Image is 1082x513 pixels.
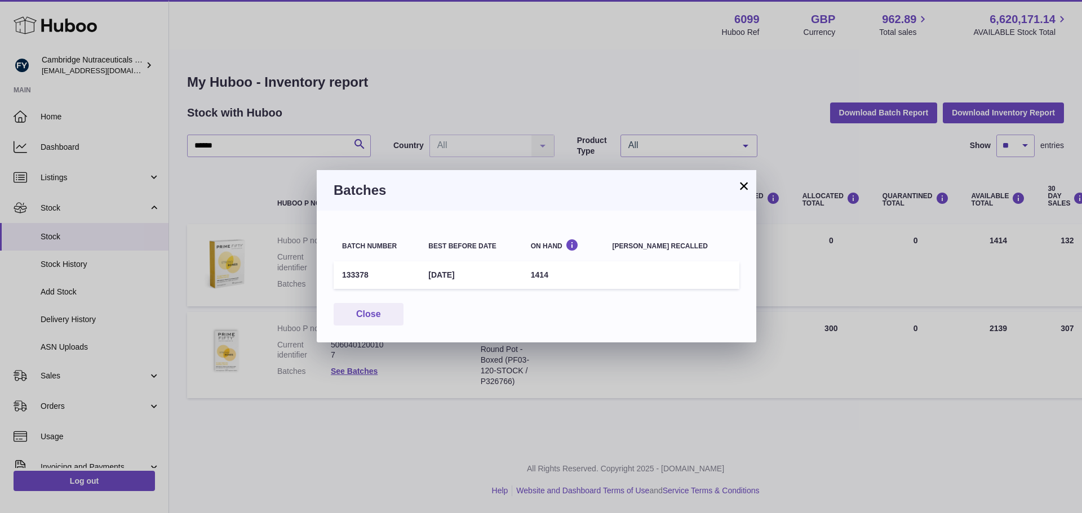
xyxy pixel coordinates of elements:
td: 133378 [334,261,420,289]
div: Best before date [428,243,513,250]
button: Close [334,303,403,326]
td: 1414 [522,261,604,289]
button: × [737,179,751,193]
td: [DATE] [420,261,522,289]
h3: Batches [334,181,739,199]
div: On Hand [531,239,596,249]
div: [PERSON_NAME] recalled [613,243,731,250]
div: Batch number [342,243,411,250]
